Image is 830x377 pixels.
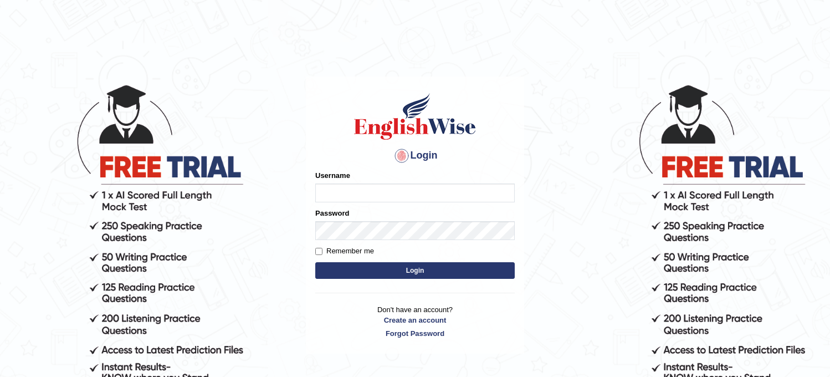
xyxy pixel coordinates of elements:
p: Don't have an account? [315,304,515,339]
h4: Login [315,147,515,165]
input: Remember me [315,248,322,255]
label: Password [315,208,349,218]
label: Remember me [315,246,374,257]
img: Logo of English Wise sign in for intelligent practice with AI [352,91,478,141]
button: Login [315,262,515,279]
a: Create an account [315,315,515,325]
a: Forgot Password [315,328,515,339]
label: Username [315,170,350,181]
